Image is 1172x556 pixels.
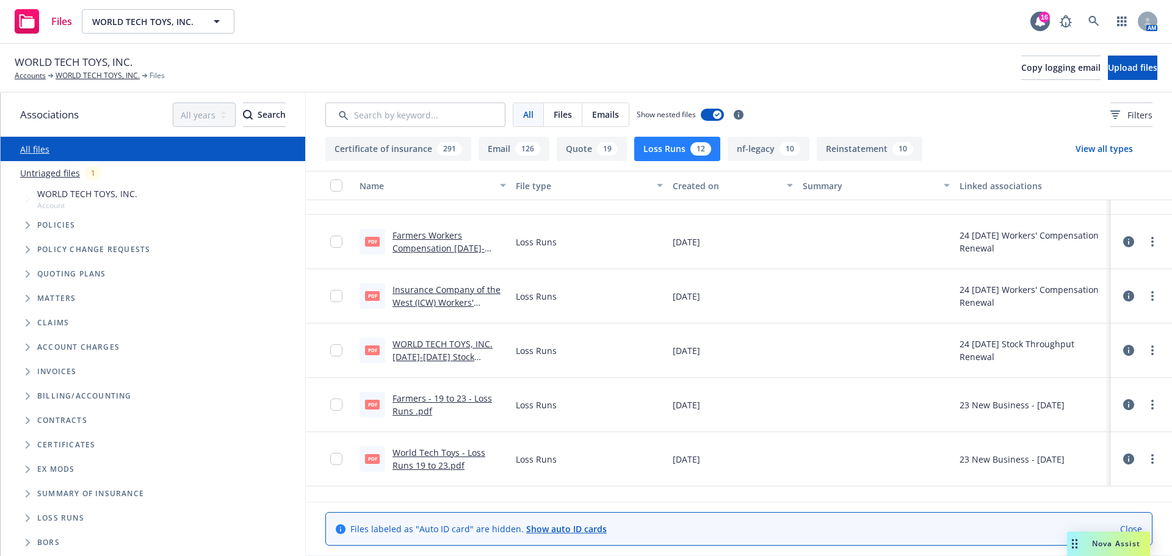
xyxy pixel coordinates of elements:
a: Untriaged files [20,167,80,179]
span: Invoices [37,368,77,375]
button: Reinstatement [817,137,922,161]
a: Accounts [15,70,46,81]
input: Toggle Row Selected [330,399,342,411]
a: more [1145,343,1160,358]
span: [DATE] [673,290,700,303]
div: 1 [85,166,101,180]
span: Files [150,70,165,81]
a: Farmers Workers Compensation [DATE]-[DATE] Loss Runs Valued 082224.pdf [392,229,494,280]
div: Summary [803,179,936,192]
a: Report a Bug [1054,9,1078,34]
span: pdf [365,237,380,246]
div: 10 [780,142,800,156]
button: SearchSearch [243,103,286,127]
span: Contracts [37,417,87,424]
span: Ex Mods [37,466,74,473]
span: Certificates [37,441,95,449]
a: Switch app [1110,9,1134,34]
a: more [1145,397,1160,412]
div: Name [360,179,493,192]
a: Close [1120,522,1142,535]
div: Tree Example [1,185,305,384]
a: Show auto ID cards [526,523,607,535]
span: Files [51,16,72,26]
button: Nova Assist [1067,532,1150,556]
span: Summary of insurance [37,490,144,497]
a: more [1145,452,1160,466]
div: 12 [690,142,711,156]
a: Insurance Company of the West (ICW) Workers' Compensation [DATE]-[DATE] Loss Runs - Valued [DATE]... [392,284,501,347]
span: Show nested files [637,109,696,120]
button: Summary [798,171,954,200]
button: Copy logging email [1021,56,1101,80]
span: [DATE] [673,236,700,248]
span: Filters [1127,109,1152,121]
button: View all types [1056,137,1152,161]
span: Filters [1110,109,1152,121]
span: Loss Runs [516,344,557,357]
button: File type [511,171,667,200]
button: Filters [1110,103,1152,127]
button: Quote [557,137,627,161]
span: BORs [37,539,60,546]
span: Account charges [37,344,120,351]
div: 24 [DATE] Stock Throughput Renewal [960,338,1106,363]
a: WORLD TECH TOYS, INC. [56,70,140,81]
div: 23 New Business - [DATE] [960,399,1065,411]
div: Drag to move [1067,532,1082,556]
div: 291 [437,142,462,156]
button: Linked associations [955,171,1111,200]
span: pdf [365,454,380,463]
span: Loss Runs [37,514,84,522]
span: Nova Assist [1092,538,1140,549]
a: Farmers - 19 to 23 - Loss Runs .pdf [392,392,492,417]
span: Quoting plans [37,270,106,278]
span: All [523,108,534,121]
input: Toggle Row Selected [330,453,342,465]
a: more [1145,234,1160,249]
span: Files labeled as "Auto ID card" are hidden. [350,522,607,535]
span: [DATE] [673,453,700,466]
button: WORLD TECH TOYS, INC. [82,9,234,34]
a: more [1145,289,1160,303]
div: Search [243,103,286,126]
span: WORLD TECH TOYS, INC. [15,54,132,70]
div: 23 New Business - [DATE] [960,453,1065,466]
span: Claims [37,319,69,327]
button: Email [479,137,549,161]
button: Created on [668,171,798,200]
div: 19 [597,142,618,156]
input: Toggle Row Selected [330,236,342,248]
div: 16 [1039,12,1050,23]
a: World Tech Toys - Loss Runs 19 to 23.pdf [392,447,485,471]
span: Matters [37,295,76,302]
span: Policies [37,222,76,229]
span: Loss Runs [516,399,557,411]
div: 24 [DATE] Workers' Compensation Renewal [960,229,1106,255]
span: Upload files [1108,62,1157,73]
a: WORLD TECH TOYS, INC. [DATE]-[DATE] Stock Throughput Ascot Group Loss Run Valued [DATE].pdf [392,338,506,388]
span: WORLD TECH TOYS, INC. [92,15,198,28]
span: Emails [592,108,619,121]
div: Folder Tree Example [1,384,305,555]
div: 10 [892,142,913,156]
input: Toggle Row Selected [330,290,342,302]
span: pdf [365,291,380,300]
div: 24 [DATE] Workers' Compensation Renewal [960,283,1106,309]
button: Upload files [1108,56,1157,80]
button: Name [355,171,511,200]
a: All files [20,143,49,155]
div: Linked associations [960,179,1106,192]
span: Associations [20,107,79,123]
button: Certificate of insurance [325,137,471,161]
span: pdf [365,400,380,409]
input: Toggle Row Selected [330,344,342,356]
span: Account [37,200,137,211]
svg: Search [243,110,253,120]
span: WORLD TECH TOYS, INC. [37,187,137,200]
a: Search [1082,9,1106,34]
input: Search by keyword... [325,103,505,127]
span: Files [554,108,572,121]
div: 126 [515,142,540,156]
span: Billing/Accounting [37,392,132,400]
